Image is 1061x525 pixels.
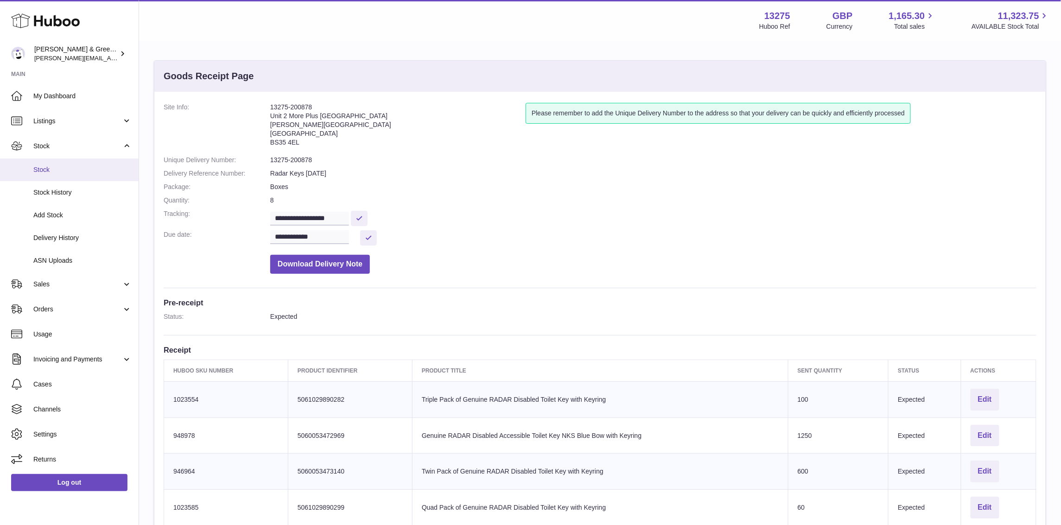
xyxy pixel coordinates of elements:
th: Actions [961,360,1036,381]
span: Stock [33,142,122,151]
td: Triple Pack of Genuine RADAR Disabled Toilet Key with Keyring [412,381,788,417]
div: [PERSON_NAME] & Green Ltd [34,45,118,63]
strong: GBP [832,10,852,22]
span: Listings [33,117,122,126]
td: 948978 [164,417,288,454]
strong: 13275 [764,10,790,22]
td: 1023554 [164,381,288,417]
th: Status [889,360,961,381]
h3: Pre-receipt [164,297,1036,308]
dd: Expected [270,312,1036,321]
td: Genuine RADAR Disabled Accessible Toilet Key NKS Blue Bow with Keyring [412,417,788,454]
td: 1250 [788,417,889,454]
td: Expected [889,381,961,417]
div: Huboo Ref [759,22,790,31]
td: Expected [889,454,961,490]
span: Stock [33,165,132,174]
td: 600 [788,454,889,490]
dt: Unique Delivery Number: [164,156,270,164]
span: ASN Uploads [33,256,132,265]
td: Expected [889,417,961,454]
a: 1,165.30 Total sales [889,10,936,31]
td: 100 [788,381,889,417]
span: Add Stock [33,211,132,220]
td: 5060053473140 [288,454,412,490]
address: 13275-200878 Unit 2 More Plus [GEOGRAPHIC_DATA] [PERSON_NAME][GEOGRAPHIC_DATA] [GEOGRAPHIC_DATA] ... [270,103,526,151]
td: Twin Pack of Genuine RADAR Disabled Toilet Key with Keyring [412,454,788,490]
dt: Quantity: [164,196,270,205]
dt: Package: [164,183,270,191]
span: 11,323.75 [998,10,1039,22]
dd: 8 [270,196,1036,205]
th: Product title [412,360,788,381]
span: Total sales [894,22,935,31]
span: Orders [33,305,122,314]
span: Delivery History [33,234,132,242]
a: 11,323.75 AVAILABLE Stock Total [972,10,1050,31]
div: Currency [826,22,853,31]
td: 946964 [164,454,288,490]
button: Edit [971,389,999,411]
span: 1,165.30 [889,10,925,22]
dt: Site Info: [164,103,270,151]
td: 5061029890282 [288,381,412,417]
span: Invoicing and Payments [33,355,122,364]
span: Usage [33,330,132,339]
span: Sales [33,280,122,289]
dt: Delivery Reference Number: [164,169,270,178]
span: Returns [33,455,132,464]
span: Cases [33,380,132,389]
span: [PERSON_NAME][EMAIL_ADDRESS][DOMAIN_NAME] [34,54,186,62]
td: 5060053472969 [288,417,412,454]
button: Edit [971,425,999,447]
dd: Boxes [270,183,1036,191]
dt: Tracking: [164,209,270,226]
a: Log out [11,474,127,491]
th: Sent Quantity [788,360,889,381]
dd: 13275-200878 [270,156,1036,164]
dd: Radar Keys [DATE] [270,169,1036,178]
dt: Status: [164,312,270,321]
button: Download Delivery Note [270,255,370,274]
span: Settings [33,430,132,439]
dt: Due date: [164,230,270,246]
button: Edit [971,497,999,519]
span: Channels [33,405,132,414]
span: Stock History [33,188,132,197]
span: AVAILABLE Stock Total [972,22,1050,31]
span: My Dashboard [33,92,132,101]
div: Please remember to add the Unique Delivery Number to the address so that your delivery can be qui... [526,103,911,124]
h3: Goods Receipt Page [164,70,254,82]
h3: Receipt [164,345,1036,355]
button: Edit [971,461,999,482]
th: Product Identifier [288,360,412,381]
img: ellen@bluebadgecompany.co.uk [11,47,25,61]
th: Huboo SKU Number [164,360,288,381]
